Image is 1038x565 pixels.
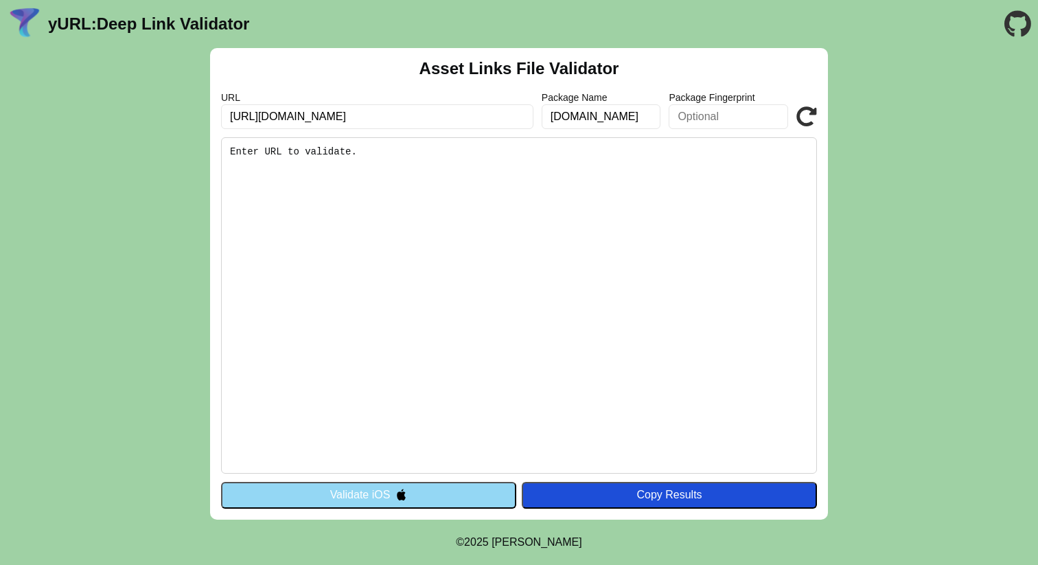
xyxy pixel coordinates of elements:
button: Validate iOS [221,482,516,508]
input: Optional [669,104,788,129]
a: Michael Ibragimchayev's Personal Site [492,536,582,548]
label: URL [221,92,533,103]
label: Package Fingerprint [669,92,788,103]
input: Required [221,104,533,129]
button: Copy Results [522,482,817,508]
a: yURL:Deep Link Validator [48,14,249,34]
span: 2025 [464,536,489,548]
footer: © [456,520,581,565]
label: Package Name [542,92,661,103]
img: appleIcon.svg [395,489,407,500]
h2: Asset Links File Validator [419,59,619,78]
img: yURL Logo [7,6,43,42]
div: Copy Results [529,489,810,501]
input: Optional [542,104,661,129]
pre: Enter URL to validate. [221,137,817,474]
